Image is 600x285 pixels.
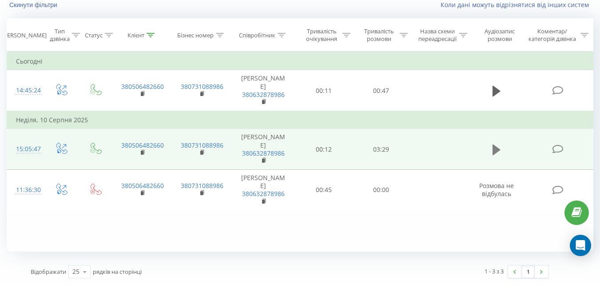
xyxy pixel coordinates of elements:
div: Тривалість очікування [303,28,340,43]
div: 25 [72,267,79,276]
div: Співробітник [239,32,275,39]
div: Коментар/категорія дзвінка [526,28,578,43]
div: Бізнес номер [177,32,214,39]
div: 15:05:47 [16,140,35,158]
div: 1 - 3 з 3 [485,267,504,276]
a: 380632878986 [242,90,285,99]
td: 00:00 [353,170,410,211]
td: [PERSON_NAME] [231,129,295,170]
td: 00:12 [295,129,353,170]
td: Сьогодні [7,52,593,70]
td: 00:45 [295,170,353,211]
div: Open Intercom Messenger [570,235,591,256]
a: 380731088986 [181,181,223,190]
div: Тип дзвінка [50,28,70,43]
td: 00:11 [295,70,353,111]
a: 380506482660 [121,82,164,91]
a: 1 [521,265,535,278]
span: Розмова не відбулась [479,181,514,198]
span: Відображати [31,268,66,276]
td: [PERSON_NAME] [231,70,295,111]
a: 380506482660 [121,141,164,149]
a: 380731088986 [181,82,223,91]
a: Коли дані можуть відрізнятися вiд інших систем [441,0,593,9]
td: Неділя, 10 Серпня 2025 [7,111,593,129]
td: [PERSON_NAME] [231,170,295,211]
button: Скинути фільтри [7,1,62,9]
a: 380506482660 [121,181,164,190]
span: рядків на сторінці [93,268,142,276]
div: [PERSON_NAME] [2,32,47,39]
a: 380731088986 [181,141,223,149]
div: 11:36:30 [16,181,35,199]
div: Аудіозапис розмови [477,28,522,43]
div: 14:45:24 [16,82,35,99]
div: Тривалість розмови [361,28,397,43]
a: 380632878986 [242,149,285,157]
div: Статус [85,32,103,39]
div: Клієнт [127,32,144,39]
div: Назва схеми переадресації [418,28,457,43]
td: 03:29 [353,129,410,170]
a: 380632878986 [242,189,285,198]
td: 00:47 [353,70,410,111]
